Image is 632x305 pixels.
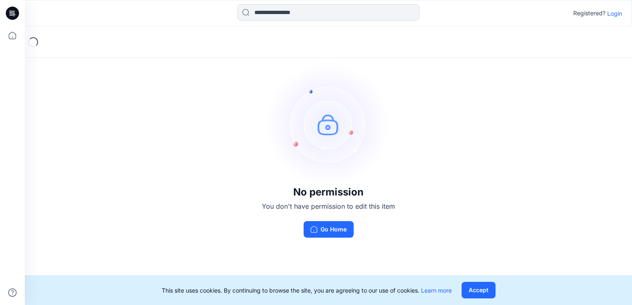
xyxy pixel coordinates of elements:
h3: No permission [262,186,395,198]
a: Learn more [421,287,452,294]
p: This site uses cookies. By continuing to browse the site, you are agreeing to our use of cookies. [162,286,452,295]
button: Accept [462,282,496,298]
p: You don't have permission to edit this item [262,201,395,211]
button: Go Home [304,221,354,238]
p: Registered? [573,8,606,18]
img: no-perm.svg [266,62,390,186]
p: Login [607,9,622,18]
